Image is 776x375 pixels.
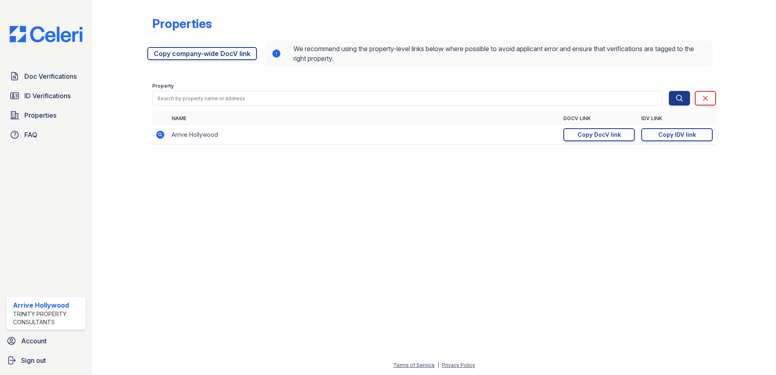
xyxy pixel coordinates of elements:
div: Copy IDV link [658,131,696,139]
a: ID Verifications [6,88,86,104]
span: FAQ [24,130,37,140]
img: CE_Logo_Blue-a8612792a0a2168367f1c8372b55b34899dd931a85d93a1a3d3e32e68fde9ad4.png [3,26,89,42]
a: Doc Verifications [6,68,86,84]
a: Copy IDV link [641,128,713,141]
span: ID Verifications [24,91,71,101]
div: Copy DocV link [578,131,621,139]
th: IDV Link [638,112,716,125]
a: Sign out [3,352,89,369]
input: Search by property name or address [152,91,662,106]
a: Copy company-wide DocV link [147,47,257,60]
a: Copy DocV link [563,128,635,141]
span: Account [21,336,47,346]
div: | [438,362,439,368]
a: Privacy Policy [442,362,475,368]
div: Trinity Property Consultants [13,310,82,326]
td: Arrive Hollywood [168,125,560,145]
span: Sign out [21,356,46,365]
a: FAQ [6,127,86,143]
div: We recommend using the property-level links below where possible to avoid applicant error and ens... [265,41,713,67]
span: Properties [24,110,56,120]
th: Name [168,112,560,125]
a: Properties [6,107,86,123]
label: Property [152,83,174,89]
div: Properties [152,16,212,31]
span: Doc Verifications [24,71,77,81]
th: DocV Link [560,112,638,125]
div: Arrive Hollywood [13,300,82,310]
a: Account [3,333,89,349]
a: Terms of Service [393,362,435,368]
